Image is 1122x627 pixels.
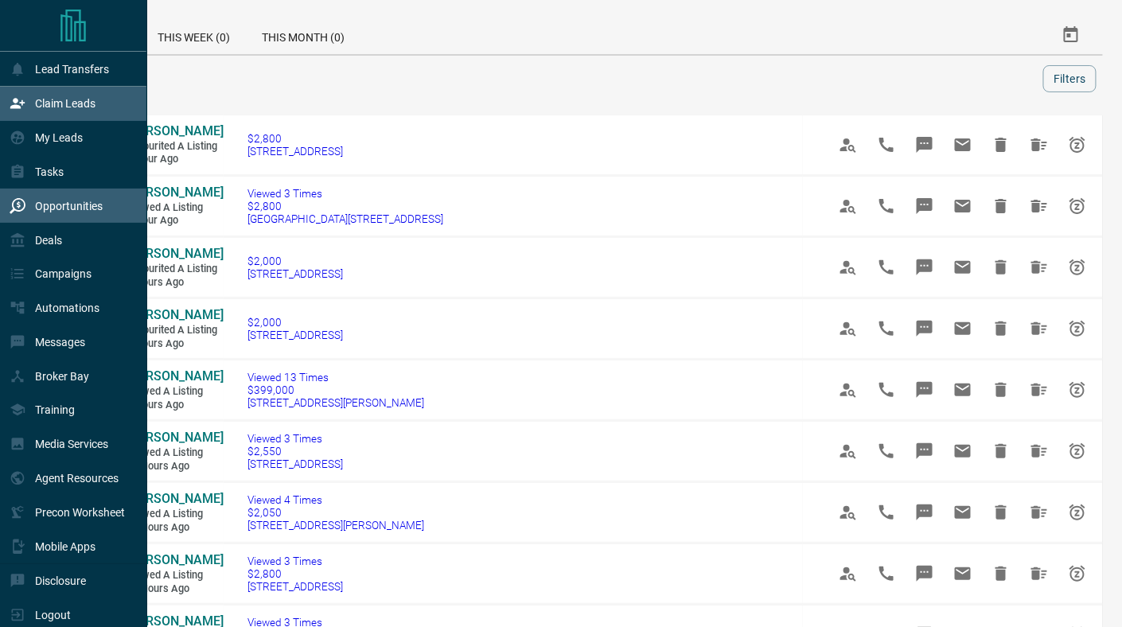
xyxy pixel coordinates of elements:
[982,310,1020,348] span: Hide
[1020,432,1058,470] span: Hide All from Tyama Camara
[247,255,343,280] a: $2,000[STREET_ADDRESS]
[247,384,424,396] span: $399,000
[127,582,223,596] span: 16 hours ago
[247,396,424,409] span: [STREET_ADDRESS][PERSON_NAME]
[247,371,424,409] a: Viewed 13 Times$399,000[STREET_ADDRESS][PERSON_NAME]
[127,263,223,276] span: Favourited a Listing
[127,399,223,412] span: 4 hours ago
[906,126,944,164] span: Message
[127,123,223,140] a: [PERSON_NAME]
[829,493,867,532] span: View Profile
[1052,16,1090,54] button: Select Date Range
[982,248,1020,286] span: Hide
[982,555,1020,593] span: Hide
[1043,65,1097,92] button: Filters
[1058,187,1097,225] span: Snooze
[127,276,223,290] span: 3 hours ago
[127,246,224,261] span: [PERSON_NAME]
[982,432,1020,470] span: Hide
[127,123,224,138] span: [PERSON_NAME]
[982,187,1020,225] span: Hide
[944,126,982,164] span: Email
[247,493,424,532] a: Viewed 4 Times$2,050[STREET_ADDRESS][PERSON_NAME]
[127,552,224,567] span: [PERSON_NAME]
[944,248,982,286] span: Email
[247,445,343,458] span: $2,550
[1020,310,1058,348] span: Hide All from Hester Wong
[127,153,223,166] span: 1 hour ago
[127,307,223,324] a: [PERSON_NAME]
[867,371,906,409] span: Call
[867,555,906,593] span: Call
[247,580,343,593] span: [STREET_ADDRESS]
[906,432,944,470] span: Message
[127,324,223,337] span: Favourited a Listing
[944,187,982,225] span: Email
[127,368,223,385] a: [PERSON_NAME]
[906,371,944,409] span: Message
[944,555,982,593] span: Email
[247,187,443,225] a: Viewed 3 Times$2,800[GEOGRAPHIC_DATA][STREET_ADDRESS]
[829,310,867,348] span: View Profile
[127,491,223,508] a: [PERSON_NAME]
[246,16,360,54] div: This Month (0)
[127,552,223,569] a: [PERSON_NAME]
[1058,126,1097,164] span: Snooze
[944,493,982,532] span: Email
[982,126,1020,164] span: Hide
[247,506,424,519] span: $2,050
[247,255,343,267] span: $2,000
[247,329,343,341] span: [STREET_ADDRESS]
[944,432,982,470] span: Email
[944,371,982,409] span: Email
[247,519,424,532] span: [STREET_ADDRESS][PERSON_NAME]
[247,567,343,580] span: $2,800
[867,126,906,164] span: Call
[829,126,867,164] span: View Profile
[247,555,343,567] span: Viewed 3 Times
[247,212,443,225] span: [GEOGRAPHIC_DATA][STREET_ADDRESS]
[1058,493,1097,532] span: Snooze
[127,307,224,322] span: [PERSON_NAME]
[127,185,224,200] span: [PERSON_NAME]
[867,432,906,470] span: Call
[906,555,944,593] span: Message
[247,132,343,145] span: $2,800
[127,491,224,506] span: [PERSON_NAME]
[906,493,944,532] span: Message
[1020,187,1058,225] span: Hide All from Graeme Myers
[127,385,223,399] span: Viewed a Listing
[829,187,867,225] span: View Profile
[829,555,867,593] span: View Profile
[247,555,343,593] a: Viewed 3 Times$2,800[STREET_ADDRESS]
[1058,555,1097,593] span: Snooze
[1020,371,1058,409] span: Hide All from Ahmed Khan
[1020,126,1058,164] span: Hide All from Graeme Myers
[127,569,223,582] span: Viewed a Listing
[247,493,424,506] span: Viewed 4 Times
[867,310,906,348] span: Call
[829,371,867,409] span: View Profile
[247,145,343,158] span: [STREET_ADDRESS]
[867,248,906,286] span: Call
[906,187,944,225] span: Message
[247,187,443,200] span: Viewed 3 Times
[127,521,223,535] span: 15 hours ago
[127,446,223,460] span: Viewed a Listing
[867,187,906,225] span: Call
[127,185,223,201] a: [PERSON_NAME]
[127,246,223,263] a: [PERSON_NAME]
[127,508,223,521] span: Viewed a Listing
[1058,248,1097,286] span: Snooze
[1020,248,1058,286] span: Hide All from Hester Wong
[127,337,223,351] span: 3 hours ago
[867,493,906,532] span: Call
[1020,555,1058,593] span: Hide All from Olivia Penner
[127,368,224,384] span: [PERSON_NAME]
[1058,371,1097,409] span: Snooze
[982,493,1020,532] span: Hide
[127,430,223,446] a: [PERSON_NAME]
[247,316,343,341] a: $2,000[STREET_ADDRESS]
[127,430,224,445] span: [PERSON_NAME]
[1058,310,1097,348] span: Snooze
